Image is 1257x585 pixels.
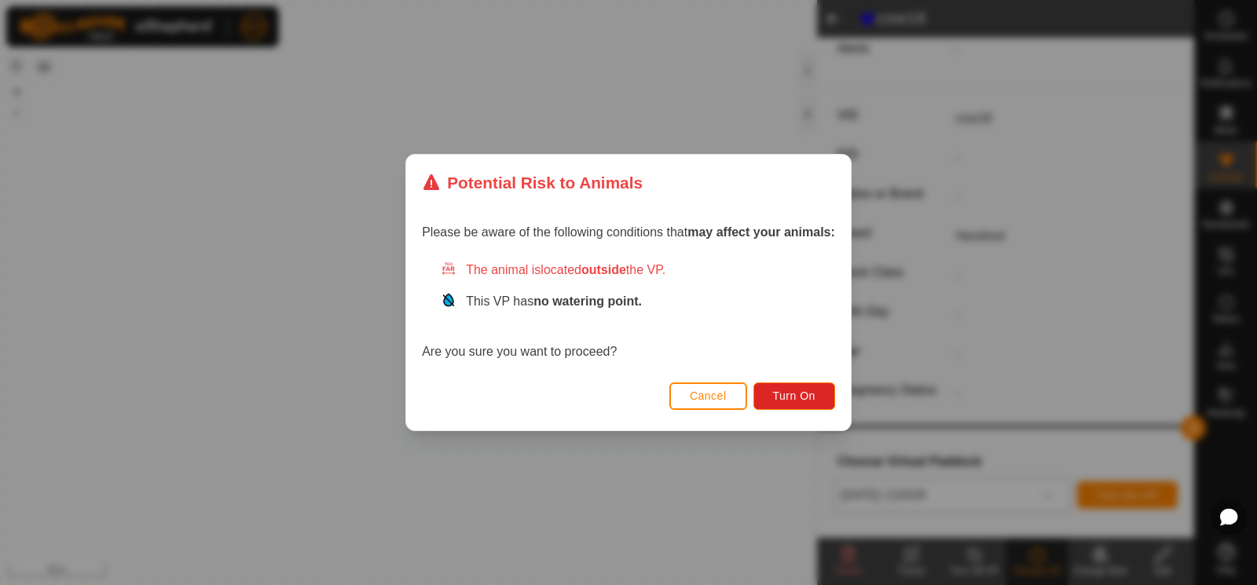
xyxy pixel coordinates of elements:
span: Please be aware of the following conditions that [422,225,835,239]
strong: no watering point. [533,294,642,308]
span: Turn On [773,389,815,402]
div: The animal is [441,261,835,280]
span: located the VP. [541,263,665,276]
span: Cancel [690,389,727,402]
strong: outside [581,263,626,276]
strong: may affect your animals: [687,225,835,239]
button: Cancel [669,382,747,410]
div: Potential Risk to Animals [422,170,643,195]
button: Turn On [753,382,835,410]
span: This VP has [466,294,642,308]
div: Are you sure you want to proceed? [422,261,835,361]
